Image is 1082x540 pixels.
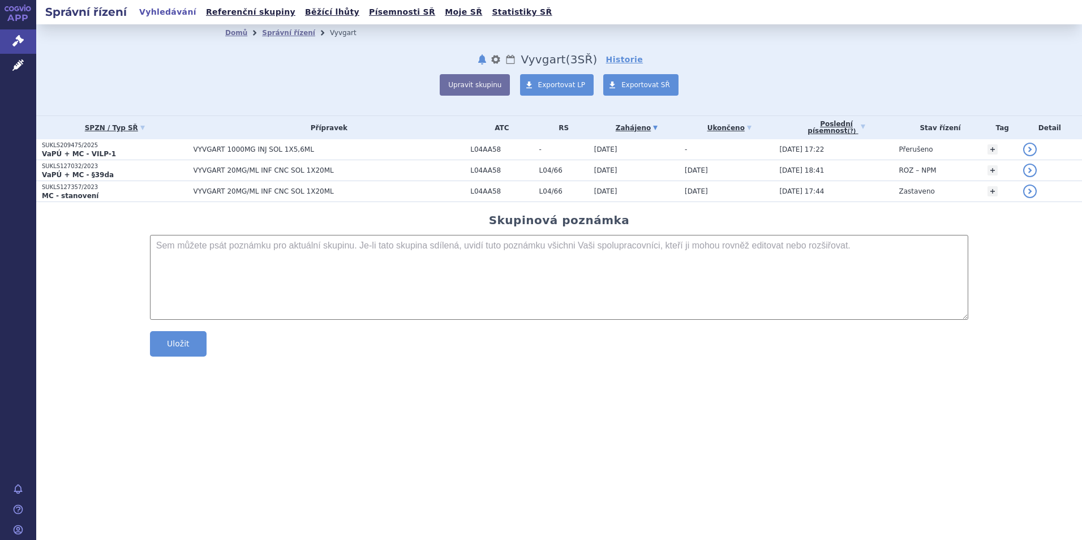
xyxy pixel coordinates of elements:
[188,116,465,139] th: Přípravek
[1023,164,1037,177] a: detail
[685,187,708,195] span: [DATE]
[42,142,188,149] p: SUKLS209475/2025
[302,5,363,20] a: Běžící lhůty
[899,166,937,174] span: ROZ – NPM
[539,145,589,153] span: -
[566,53,598,66] span: ( SŘ)
[470,145,533,153] span: L04AA58
[685,145,687,153] span: -
[987,165,998,175] a: +
[621,81,670,89] span: Exportovat SŘ
[894,116,982,139] th: Stav řízení
[779,187,824,195] span: [DATE] 17:44
[465,116,533,139] th: ATC
[685,166,708,174] span: [DATE]
[470,187,533,195] span: L04AA58
[490,53,501,66] button: nastavení
[779,145,824,153] span: [DATE] 17:22
[987,186,998,196] a: +
[42,162,188,170] p: SUKLS127032/2023
[203,5,299,20] a: Referenční skupiny
[538,81,586,89] span: Exportovat LP
[899,187,935,195] span: Zastaveno
[42,120,188,136] a: SPZN / Typ SŘ
[520,74,594,96] a: Exportovat LP
[987,144,998,155] a: +
[42,192,98,200] strong: MC - stanovení
[489,213,630,227] h2: Skupinová poznámka
[539,187,589,195] span: L04/66
[1017,116,1082,139] th: Detail
[521,53,565,66] span: Vyvgart
[606,54,643,65] a: Historie
[476,53,488,66] button: notifikace
[594,187,617,195] span: [DATE]
[194,145,465,153] span: VYVGART 1000MG INJ SOL 1X5,6ML
[441,5,486,20] a: Moje SŘ
[779,116,893,139] a: Poslednípísemnost(?)
[42,183,188,191] p: SUKLS127357/2023
[36,4,136,20] h2: Správní řízení
[194,187,465,195] span: VYVGART 20MG/ML INF CNC SOL 1X20ML
[42,150,116,158] strong: VaPÚ + MC - VILP-1
[594,120,679,136] a: Zahájeno
[594,145,617,153] span: [DATE]
[779,166,824,174] span: [DATE] 18:41
[570,53,578,66] span: 3
[488,5,555,20] a: Statistiky SŘ
[440,74,510,96] button: Upravit skupinu
[330,24,371,41] li: Vyvgart
[685,120,774,136] a: Ukončeno
[42,171,114,179] strong: VaPÚ + MC - §39da
[470,166,533,174] span: L04AA58
[534,116,589,139] th: RS
[899,145,933,153] span: Přerušeno
[150,331,207,357] button: Uložit
[1023,185,1037,198] a: detail
[505,53,516,66] a: Lhůty
[539,166,589,174] span: L04/66
[982,116,1017,139] th: Tag
[225,29,247,37] a: Domů
[262,29,315,37] a: Správní řízení
[594,166,617,174] span: [DATE]
[847,128,856,135] abbr: (?)
[194,166,465,174] span: VYVGART 20MG/ML INF CNC SOL 1X20ML
[1023,143,1037,156] a: detail
[136,5,200,20] a: Vyhledávání
[366,5,439,20] a: Písemnosti SŘ
[603,74,679,96] a: Exportovat SŘ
